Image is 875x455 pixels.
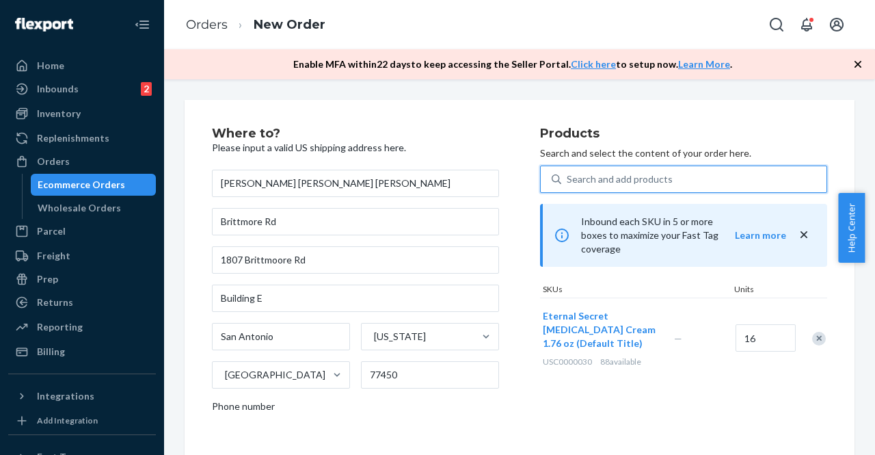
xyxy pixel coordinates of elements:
[38,178,125,192] div: Ecommerce Orders
[8,220,156,242] a: Parcel
[254,17,325,32] a: New Order
[540,204,827,267] div: Inbound each SKU in 5 or more boxes to maximize your Fast Tag coverage
[8,268,156,290] a: Prep
[175,5,336,45] ol: breadcrumbs
[225,368,325,382] div: [GEOGRAPHIC_DATA]
[678,58,730,70] a: Learn More
[763,11,790,38] button: Open Search Box
[823,11,850,38] button: Open account menu
[224,368,225,382] input: [GEOGRAPHIC_DATA]
[212,141,499,155] p: Please input a valid US shipping address here.
[37,59,64,73] div: Home
[600,356,641,367] span: 88 available
[293,57,732,71] p: Enable MFA within 22 days to keep accessing the Seller Portal. to setup now. .
[8,413,156,429] a: Add Integration
[129,11,156,38] button: Close Navigation
[8,245,156,267] a: Freight
[212,400,275,419] span: Phone number
[540,146,827,160] p: Search and select the content of your order here.
[212,285,499,312] input: Street Address 2 (Optional)
[37,320,83,334] div: Reporting
[838,193,865,263] button: Help Center
[361,361,499,389] input: ZIP Code
[8,291,156,313] a: Returns
[731,283,793,298] div: Units
[37,415,98,426] div: Add Integration
[37,389,94,403] div: Integrations
[212,127,499,141] h2: Where to?
[540,283,731,298] div: SKUs
[37,107,81,120] div: Inventory
[37,82,79,96] div: Inbounds
[8,341,156,363] a: Billing
[543,310,656,349] span: Eternal Secret [MEDICAL_DATA] Cream 1.76 oz (Default Title)
[567,172,673,186] div: Search and add products
[8,151,156,172] a: Orders
[37,296,73,309] div: Returns
[373,330,374,343] input: [US_STATE]
[812,332,826,346] div: Remove Item
[797,228,811,242] button: close
[543,356,592,367] span: USC0000030
[8,316,156,338] a: Reporting
[31,174,157,196] a: Ecommerce Orders
[8,55,156,77] a: Home
[141,82,152,96] div: 2
[31,197,157,219] a: Wholesale Orders
[8,78,156,100] a: Inbounds2
[186,17,228,32] a: Orders
[37,249,70,263] div: Freight
[38,201,121,215] div: Wholesale Orders
[212,246,499,274] input: Street Address
[37,131,109,145] div: Replenishments
[543,309,658,350] button: Eternal Secret [MEDICAL_DATA] Cream 1.76 oz (Default Title)
[37,224,66,238] div: Parcel
[8,385,156,407] button: Integrations
[374,330,426,343] div: [US_STATE]
[571,58,616,70] a: Click here
[793,11,820,38] button: Open notifications
[37,155,70,168] div: Orders
[212,170,499,197] input: First & Last Name
[37,272,58,286] div: Prep
[212,323,350,350] input: City
[15,18,73,31] img: Flexport logo
[735,229,786,242] button: Learn more
[674,333,682,344] span: —
[736,324,796,352] input: Quantity
[37,345,65,359] div: Billing
[8,103,156,125] a: Inventory
[540,127,827,141] h2: Products
[8,127,156,149] a: Replenishments
[212,208,499,235] input: Company Name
